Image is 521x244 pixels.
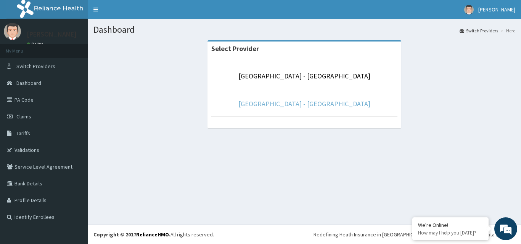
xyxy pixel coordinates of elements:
span: Tariffs [16,130,30,137]
img: d_794563401_company_1708531726252_794563401 [14,38,31,57]
footer: All rights reserved. [88,225,521,244]
a: Online [27,41,45,47]
img: User Image [4,23,21,40]
p: How may I help you today? [418,230,483,236]
strong: Select Provider [211,44,259,53]
div: We're Online! [418,222,483,228]
a: [GEOGRAPHIC_DATA] - [GEOGRAPHIC_DATA] [238,72,370,80]
span: Switch Providers [16,63,55,70]
div: Chat with us now [40,43,128,53]
span: We're online! [44,73,105,150]
span: Claims [16,113,31,120]
strong: Copyright © 2017 . [93,231,170,238]
img: User Image [464,5,474,14]
a: RelianceHMO [136,231,169,238]
textarea: Type your message and hit 'Enter' [4,163,145,190]
span: [PERSON_NAME] [478,6,515,13]
p: [PERSON_NAME] [27,31,77,38]
a: Switch Providers [460,27,498,34]
a: [GEOGRAPHIC_DATA] - [GEOGRAPHIC_DATA] [238,99,370,108]
div: Redefining Heath Insurance in [GEOGRAPHIC_DATA] using Telemedicine and Data Science! [314,231,515,238]
div: Minimize live chat window [125,4,143,22]
h1: Dashboard [93,25,515,35]
span: Dashboard [16,80,41,86]
li: Here [499,27,515,34]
